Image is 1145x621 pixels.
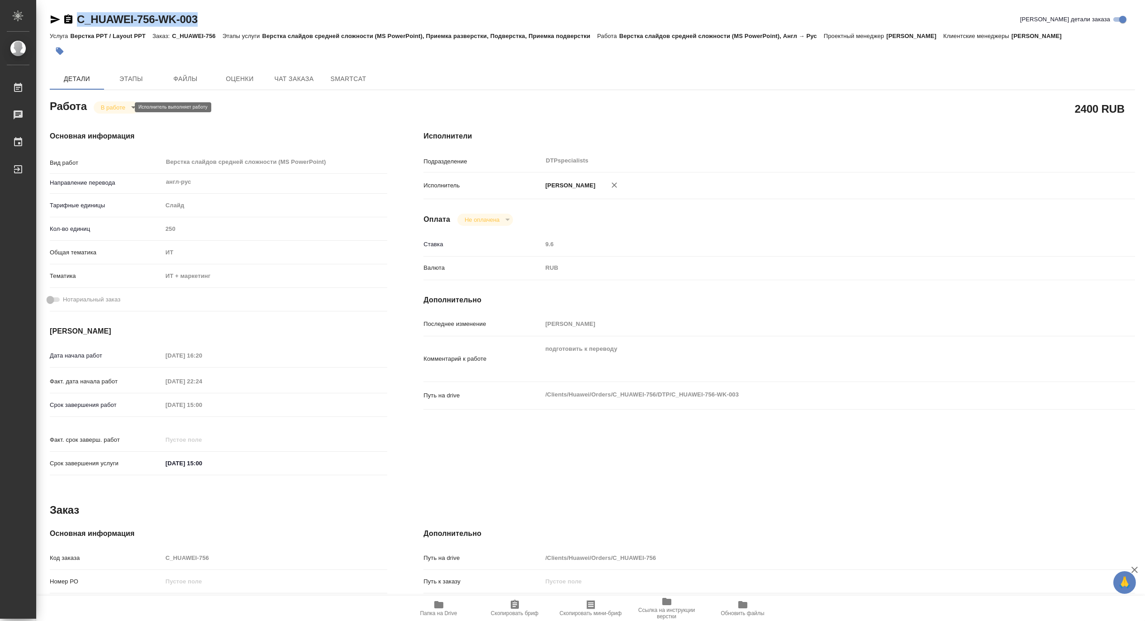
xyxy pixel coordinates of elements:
[423,131,1135,142] h4: Исполнители
[721,610,765,616] span: Обновить файлы
[542,551,1075,564] input: Пустое поле
[50,503,79,517] h2: Заказ
[477,596,553,621] button: Скопировать бриф
[50,248,162,257] p: Общая тематика
[172,33,222,39] p: C_HUAWEI-756
[542,181,595,190] p: [PERSON_NAME]
[50,401,162,410] p: Срок завершения работ
[423,354,542,363] p: Комментарий к работе
[98,104,128,111] button: В работе
[50,528,387,539] h4: Основная информация
[162,398,242,411] input: Пустое поле
[63,14,74,25] button: Скопировать ссылку
[55,73,99,85] span: Детали
[162,457,242,470] input: ✎ Введи что-нибудь
[162,375,242,388] input: Пустое поле
[542,575,1075,588] input: Пустое поле
[50,225,162,234] p: Кол-во единиц
[423,240,542,249] p: Ставка
[272,73,316,85] span: Чат заказа
[70,33,152,39] p: Верстка PPT / Layout PPT
[423,577,542,586] p: Путь к заказу
[50,178,162,187] p: Направление перевода
[542,341,1075,375] textarea: подготовить к переводу
[401,596,477,621] button: Папка на Drive
[553,596,629,621] button: Скопировать мини-бриф
[462,216,502,224] button: Не оплачена
[50,97,87,114] h2: Работа
[1117,573,1132,592] span: 🙏
[77,13,198,25] a: C_HUAWEI-756-WK-003
[705,596,781,621] button: Обновить файлы
[542,317,1075,330] input: Пустое поле
[50,14,61,25] button: Скопировать ссылку для ЯМессенджера
[223,33,262,39] p: Этапы услуги
[50,201,162,210] p: Тарифные единицы
[423,214,450,225] h4: Оплата
[327,73,370,85] span: SmartCat
[423,320,542,329] p: Последнее изменение
[423,554,542,563] p: Путь на drive
[423,391,542,400] p: Путь на drive
[597,33,619,39] p: Работа
[50,326,387,337] h4: [PERSON_NAME]
[50,459,162,468] p: Срок завершения услуги
[50,435,162,444] p: Факт. срок заверш. работ
[50,131,387,142] h4: Основная информация
[50,33,70,39] p: Услуга
[604,175,624,195] button: Удалить исполнителя
[162,198,388,213] div: Слайд
[423,157,542,166] p: Подразделение
[1012,33,1069,39] p: [PERSON_NAME]
[162,433,242,446] input: Пустое поле
[218,73,261,85] span: Оценки
[164,73,207,85] span: Файлы
[542,260,1075,276] div: RUB
[423,263,542,272] p: Валюта
[50,351,162,360] p: Дата начала работ
[423,181,542,190] p: Исполнитель
[50,158,162,167] p: Вид работ
[152,33,172,39] p: Заказ:
[560,610,622,616] span: Скопировать мини-бриф
[50,577,162,586] p: Номер РО
[824,33,886,39] p: Проектный менеджер
[542,387,1075,402] textarea: /Clients/Huawei/Orders/C_HUAWEI-756/DTP/C_HUAWEI-756-WK-003
[420,610,457,616] span: Папка на Drive
[94,101,139,114] div: В работе
[162,268,388,284] div: ИТ + маркетинг
[50,272,162,281] p: Тематика
[1075,101,1125,116] h2: 2400 RUB
[491,610,538,616] span: Скопировать бриф
[63,295,120,304] span: Нотариальный заказ
[1020,15,1110,24] span: [PERSON_NAME] детали заказа
[162,222,388,235] input: Пустое поле
[109,73,153,85] span: Этапы
[542,238,1075,251] input: Пустое поле
[886,33,943,39] p: [PERSON_NAME]
[634,607,699,620] span: Ссылка на инструкции верстки
[943,33,1012,39] p: Клиентские менеджеры
[629,596,705,621] button: Ссылка на инструкции верстки
[262,33,597,39] p: Верстка слайдов средней сложности (MS PowerPoint), Приемка разверстки, Подверстка, Приемка подвер...
[423,295,1135,306] h4: Дополнительно
[50,41,70,61] button: Добавить тэг
[50,554,162,563] p: Код заказа
[457,214,513,226] div: В работе
[50,377,162,386] p: Факт. дата начала работ
[423,528,1135,539] h4: Дополнительно
[1113,571,1136,594] button: 🙏
[162,349,242,362] input: Пустое поле
[619,33,824,39] p: Верстка слайдов средней сложности (MS PowerPoint), Англ → Рус
[162,245,388,260] div: ИТ
[162,551,388,564] input: Пустое поле
[162,575,388,588] input: Пустое поле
